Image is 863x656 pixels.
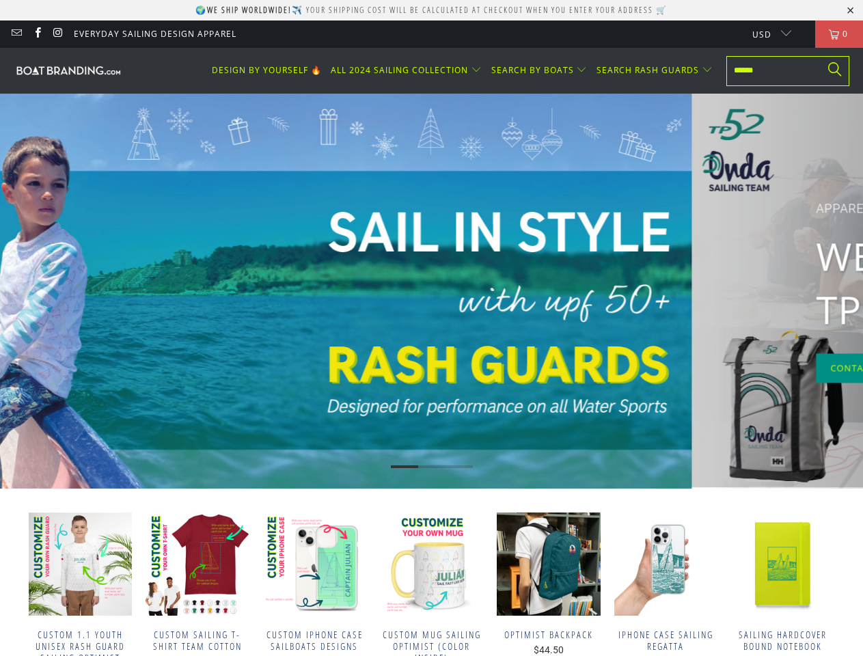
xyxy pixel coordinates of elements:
[195,4,668,16] p: 🌍 ✈️ Your shipping cost will be calculated at checkout when you enter your address 🛒
[212,64,322,76] span: DESIGN BY YOURSELF 🔥
[380,512,483,616] img: Custom Mug Sailing Optimist (Color Inside)
[491,55,588,87] summary: SEARCH BY BOATS
[380,512,483,616] a: Custom Mug Sailing Optimist (Color Inside) Custom Mug Sailing Optimist (Color Inside)
[614,629,717,653] span: iPhone Case Sailing Regatta
[262,512,366,616] img: Custom Iphone Case Sailboats Designs
[741,20,791,48] button: USD
[497,629,600,656] a: Optimist Backpack $44.50
[497,512,600,616] img: Boatbranding Optimist Backpack Sailing-Gift Regatta Yacht Sailing-Lifestyle Sailing-Apparel Nauti...
[815,20,863,48] a: 0
[29,512,132,616] a: Custom 1.1 Youth Unisex Rash Guard Sailing Optimist Custom 1.1 Youth Unisex Rash Guard Sailing Op...
[597,55,713,87] summary: SEARCH RASH GUARDS
[146,629,249,653] span: Custom Sailing T-Shirt Team Cotton
[418,465,446,468] li: Page dot 2
[731,512,834,616] img: Boatbranding Lime Sailing Hardcover bound notebook Sailing-Gift Regatta Yacht Sailing-Lifestyle S...
[10,28,22,40] a: Email Boatbranding
[497,629,600,641] span: Optimist Backpack
[491,64,574,76] span: SEARCH BY BOATS
[29,512,132,616] img: Custom 1.1 Youth Unisex Rash Guard Sailing Optimist
[52,28,64,40] a: Boatbranding on Instagram
[614,512,717,616] img: iPhone Case Sailing Regatta
[839,20,851,48] span: 0
[212,55,322,87] a: DESIGN BY YOURSELF 🔥
[391,465,418,468] li: Page dot 1
[212,55,713,87] nav: Translation missing: en.navigation.header.main_nav
[31,28,42,40] a: Boatbranding on Facebook
[207,4,292,16] strong: We ship worldwide!
[331,64,468,76] span: ALL 2024 SAILING COLLECTION
[146,512,249,616] a: Custom Sailing T-Shirt Team Cotton Custom Sailing T-Shirt Team Cotton
[262,629,366,653] span: Custom Iphone Case Sailboats Designs
[534,644,564,655] span: $44.50
[446,465,473,468] li: Page dot 3
[614,512,717,616] a: iPhone Case Sailing Regatta iPhone Case Sailing Regatta
[146,512,249,616] img: Custom Sailing T-Shirt Team Cotton
[74,27,236,42] a: Everyday Sailing Design Apparel
[331,55,482,87] summary: ALL 2024 SAILING COLLECTION
[262,512,366,616] a: Custom Iphone Case Sailboats Designs Custom Iphone Case Sailboats Designs
[731,629,834,653] span: Sailing Hardcover bound notebook
[597,64,699,76] span: SEARCH RASH GUARDS
[14,64,123,77] img: Boatbranding
[752,29,771,40] span: USD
